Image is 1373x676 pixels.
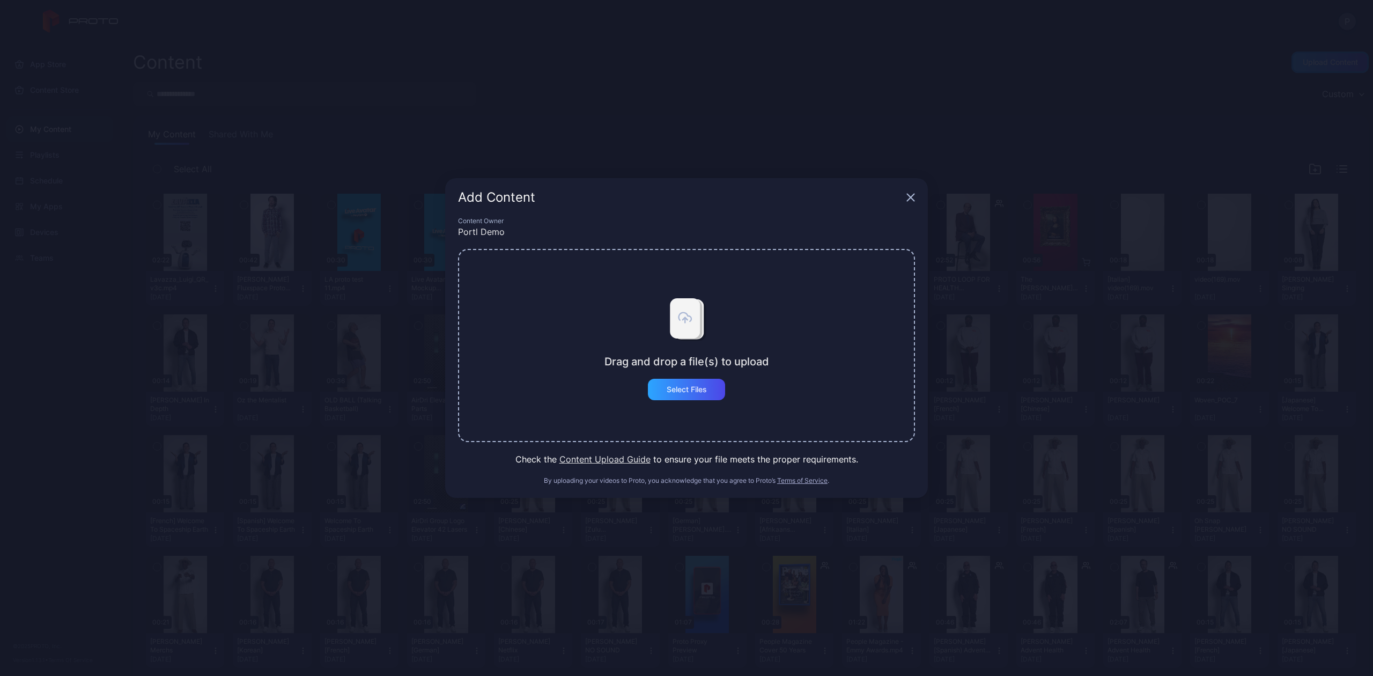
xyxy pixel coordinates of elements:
button: Terms of Service [777,476,828,485]
div: Drag and drop a file(s) to upload [604,355,769,368]
div: Portl Demo [458,225,915,238]
button: Select Files [648,379,725,400]
div: Add Content [458,191,902,204]
div: Select Files [667,385,707,394]
div: By uploading your videos to Proto, you acknowledge that you agree to Proto’s . [458,476,915,485]
div: Content Owner [458,217,915,225]
button: Content Upload Guide [559,453,651,466]
div: Check the to ensure your file meets the proper requirements. [458,453,915,466]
